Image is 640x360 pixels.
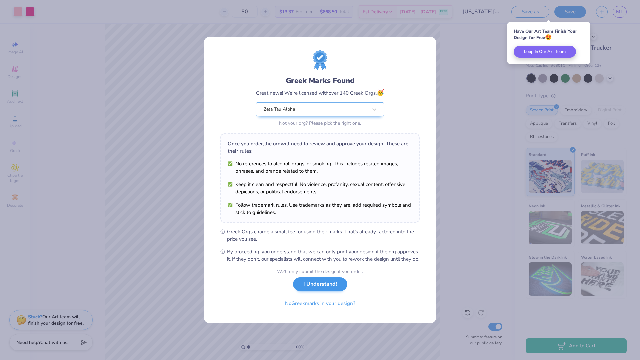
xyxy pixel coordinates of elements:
span: 😍 [545,34,552,41]
span: 🥳 [377,89,384,97]
div: Not your org? Please pick the right one. [256,120,384,127]
li: Keep it clean and respectful. No violence, profanity, sexual content, offensive depictions, or po... [228,181,412,195]
div: Greek Marks Found [256,75,384,86]
div: Have Our Art Team Finish Your Design for Free [514,28,584,41]
li: Follow trademark rules. Use trademarks as they are, add required symbols and stick to guidelines. [228,201,412,216]
img: license-marks-badge.png [313,50,327,70]
span: By proceeding, you understand that we can only print your design if the org approves it. If they ... [227,248,420,263]
div: Great news! We’re licensed with over 140 Greek Orgs. [256,88,384,97]
div: Once you order, the org will need to review and approve your design. These are their rules: [228,140,412,155]
button: Loop In Our Art Team [514,46,576,58]
button: I Understand! [293,277,347,291]
div: We’ll only submit the design if you order. [277,268,363,275]
span: Greek Orgs charge a small fee for using their marks. That’s already factored into the price you see. [227,228,420,243]
li: No references to alcohol, drugs, or smoking. This includes related images, phrases, and brands re... [228,160,412,175]
button: NoGreekmarks in your design? [279,297,361,310]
